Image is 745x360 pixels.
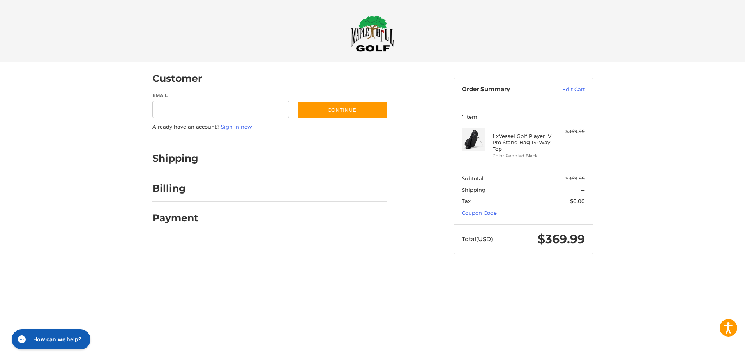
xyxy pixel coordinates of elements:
h2: Billing [152,182,198,194]
h4: 1 x Vessel Golf Player IV Pro Stand Bag 14-Way Top [493,133,552,152]
img: Maple Hill Golf [351,15,394,52]
h3: Order Summary [462,86,546,94]
span: $0.00 [570,198,585,204]
span: Subtotal [462,175,484,182]
iframe: Gorgias live chat messenger [8,326,93,352]
div: $369.99 [554,128,585,136]
span: Total (USD) [462,235,493,243]
label: Email [152,92,290,99]
span: $369.99 [538,232,585,246]
h2: Payment [152,212,198,224]
span: Tax [462,198,471,204]
span: -- [581,187,585,193]
li: Color Pebbled Black [493,153,552,159]
h2: Customer [152,72,202,85]
span: $369.99 [565,175,585,182]
a: Sign in now [221,124,252,130]
button: Continue [297,101,387,119]
p: Already have an account? [152,123,387,131]
a: Coupon Code [462,210,497,216]
h3: 1 Item [462,114,585,120]
a: Edit Cart [546,86,585,94]
span: Shipping [462,187,485,193]
h2: Shipping [152,152,198,164]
